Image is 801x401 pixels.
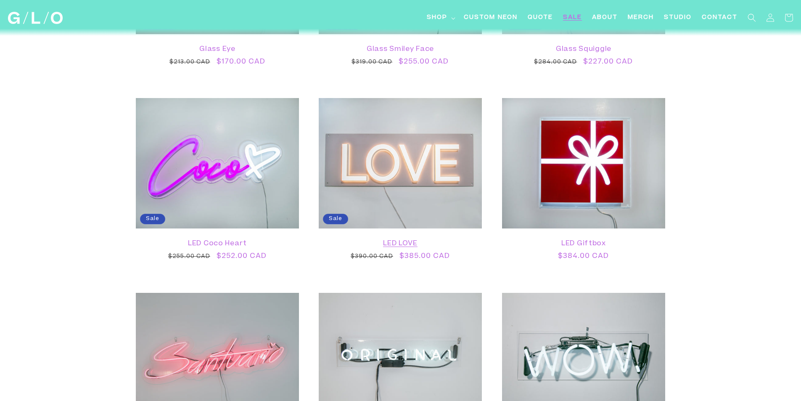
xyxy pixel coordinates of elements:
[759,361,801,401] iframe: Chat Widget
[464,13,518,22] span: Custom Neon
[510,240,657,248] a: LED Giftbox
[327,45,473,53] a: Glass Smiley Face
[422,8,459,27] summary: Shop
[697,8,743,27] a: Contact
[664,13,692,22] span: Studio
[327,240,473,248] a: LED LOVE
[558,8,587,27] a: SALE
[8,12,63,24] img: GLO Studio
[144,240,291,248] a: LED Coco Heart
[587,8,623,27] a: About
[459,8,523,27] a: Custom Neon
[510,45,657,53] a: Glass Squiggle
[592,13,618,22] span: About
[427,13,447,22] span: Shop
[623,8,659,27] a: Merch
[702,13,738,22] span: Contact
[523,8,558,27] a: Quote
[563,13,582,22] span: SALE
[5,9,66,27] a: GLO Studio
[628,13,654,22] span: Merch
[144,45,291,53] a: Glass Eye
[528,13,553,22] span: Quote
[743,8,761,27] summary: Search
[659,8,697,27] a: Studio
